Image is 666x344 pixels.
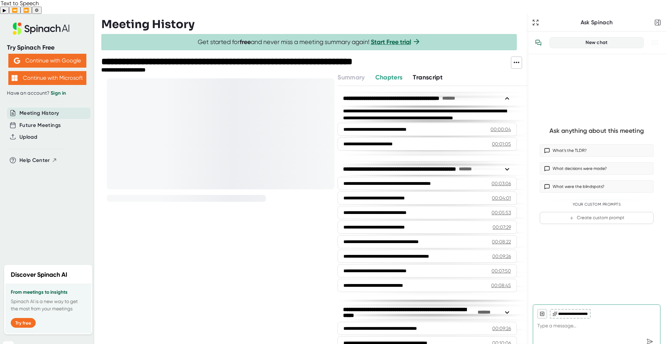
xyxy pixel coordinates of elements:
[492,180,511,187] div: 00:03:06
[540,162,654,175] button: What decisions were made?
[20,7,32,14] button: Forward
[491,282,511,289] div: 00:08:45
[413,74,443,81] span: Transcript
[338,74,365,81] span: Summary
[11,270,67,279] h2: Discover Spinach AI
[7,90,87,96] div: Have an account?
[11,290,86,295] h3: From meetings to insights
[492,267,511,274] div: 00:07:50
[554,40,639,46] div: New chat
[11,318,36,328] button: Try free
[531,36,545,50] button: View conversation history
[492,238,511,245] div: 00:08:22
[492,325,511,332] div: 00:09:26
[492,195,511,201] div: 00:04:01
[540,202,654,207] div: Your Custom Prompts
[531,18,540,27] button: Expand to Ask Spinach page
[540,180,654,193] button: What were the blindspots?
[9,7,20,14] button: Previous
[375,73,403,82] button: Chapters
[549,127,644,135] div: Ask anything about this meeting
[51,90,66,96] a: Sign in
[101,18,195,31] h3: Meeting History
[11,298,86,312] p: Spinach AI is a new way to get the most from your meetings
[540,19,653,26] div: Ask Spinach
[8,54,86,68] button: Continue with Google
[540,144,654,157] button: What’s the TLDR?
[492,140,511,147] div: 00:01:05
[8,71,86,85] button: Continue with Microsoft
[490,126,511,133] div: 00:00:04
[14,58,20,64] img: Aehbyd4JwY73AAAAAElFTkSuQmCC
[19,121,61,129] button: Future Meetings
[19,156,57,164] button: Help Center
[492,209,511,216] div: 00:05:53
[413,73,443,82] button: Transcript
[240,38,251,46] b: free
[7,44,87,52] div: Try Spinach Free
[540,212,654,224] button: Create custom prompt
[653,18,663,27] button: Close conversation sidebar
[375,74,403,81] span: Chapters
[492,253,511,260] div: 00:09:26
[198,38,421,46] span: Get started for and never miss a meeting summary again!
[19,156,50,164] span: Help Center
[19,133,37,141] button: Upload
[32,7,42,14] button: Settings
[371,38,411,46] a: Start Free trial
[493,224,511,231] div: 00:07:29
[338,73,365,82] button: Summary
[19,109,59,117] button: Meeting History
